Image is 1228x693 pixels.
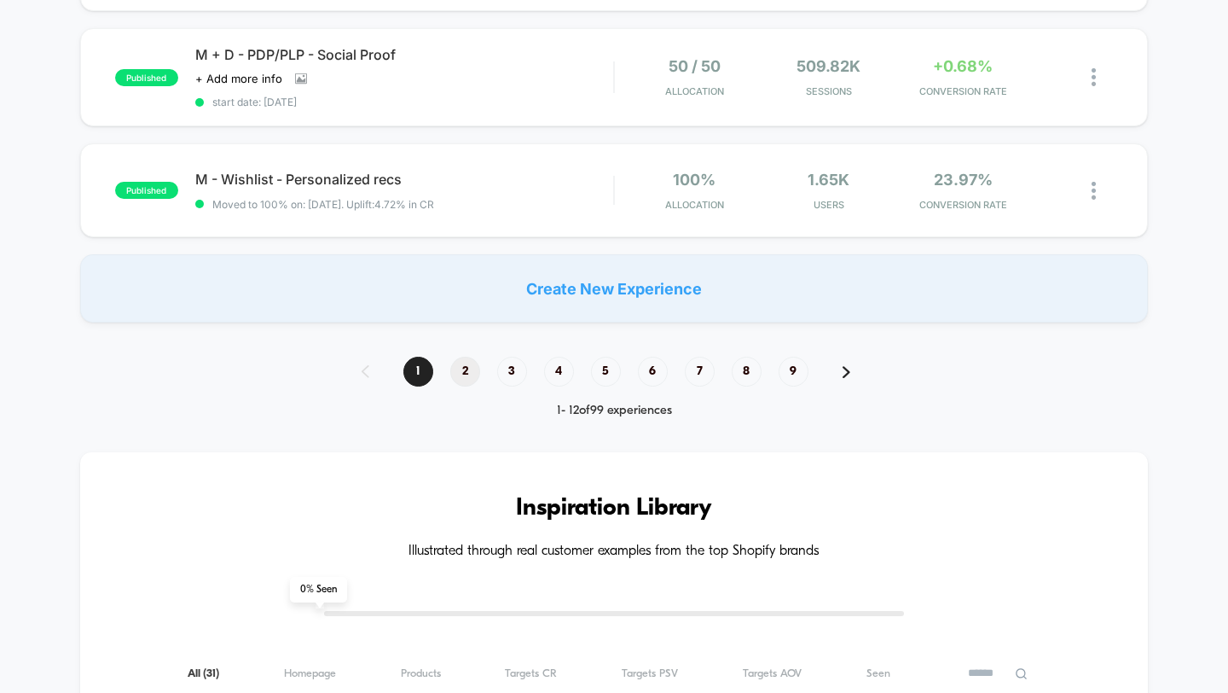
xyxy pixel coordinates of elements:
span: 8 [732,357,762,387]
span: 1.65k [808,171,849,189]
span: 100% [673,171,715,189]
span: Targets PSV [622,667,678,680]
span: Moved to 100% on: [DATE] . Uplift: 4.72% in CR [212,198,434,211]
span: 9 [779,357,808,387]
img: close [1092,68,1096,86]
span: 23.97% [934,171,993,189]
span: CONVERSION RATE [901,85,1026,97]
span: Allocation [665,199,724,211]
span: Sessions [766,85,891,97]
h4: Illustrated through real customer examples from the top Shopify brands [131,544,1098,560]
img: close [1092,182,1096,200]
span: 6 [638,357,668,387]
span: 50 / 50 [669,57,721,75]
span: + Add more info [195,72,282,85]
div: 1 - 12 of 99 experiences [345,404,884,418]
span: published [115,182,178,199]
span: Targets CR [505,667,557,680]
span: Users [766,199,891,211]
span: 7 [685,357,715,387]
span: Targets AOV [743,667,802,680]
span: CONVERSION RATE [901,199,1026,211]
span: ( 31 ) [203,668,219,679]
span: M - Wishlist - Personalized recs [195,171,614,188]
span: All [188,667,219,680]
span: Homepage [284,667,336,680]
span: M + D - PDP/PLP - Social Proof [195,46,614,63]
span: Allocation [665,85,724,97]
img: pagination forward [843,366,850,378]
span: 3 [497,357,527,387]
span: 4 [544,357,574,387]
span: 2 [450,357,480,387]
span: 5 [591,357,621,387]
span: Seen [866,667,890,680]
span: start date: [DATE] [195,96,614,108]
h3: Inspiration Library [131,495,1098,522]
span: 0 % Seen [290,577,347,603]
span: 1 [403,357,433,387]
div: Create New Experience [80,254,1149,323]
span: 509.82k [796,57,860,75]
span: Products [401,667,441,680]
span: +0.68% [933,57,993,75]
span: published [115,69,178,86]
